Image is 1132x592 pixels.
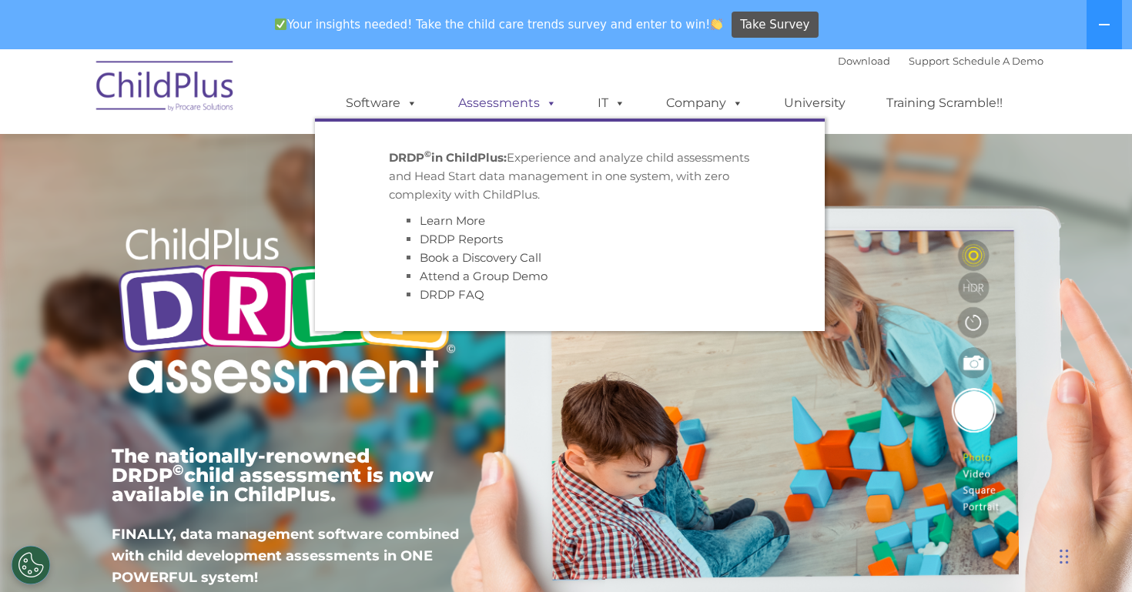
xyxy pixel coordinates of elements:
img: 👏 [711,18,722,30]
a: Learn More [420,213,485,228]
sup: © [172,461,184,479]
span: The nationally-renowned DRDP child assessment is now available in ChildPlus. [112,444,434,506]
p: Experience and analyze child assessments and Head Start data management in one system, with zero ... [389,149,751,204]
img: ChildPlus by Procare Solutions [89,50,243,127]
span: FINALLY, data management software combined with child development assessments in ONE POWERFUL sys... [112,526,459,586]
strong: DRDP in ChildPlus: [389,150,507,165]
a: Schedule A Demo [953,55,1043,67]
a: Attend a Group Demo [420,269,548,283]
a: Assessments [443,88,572,119]
sup: © [424,149,431,159]
a: Training Scramble!! [871,88,1018,119]
button: Cookies Settings [12,546,50,584]
a: DRDP FAQ [420,287,484,302]
a: Book a Discovery Call [420,250,541,265]
iframe: Chat Widget [1055,518,1132,592]
span: Take Survey [740,12,809,38]
a: Company [651,88,759,119]
a: University [769,88,861,119]
a: DRDP Reports [420,232,503,246]
font: | [838,55,1043,67]
a: Download [838,55,890,67]
a: Take Survey [732,12,819,38]
img: ✅ [275,18,286,30]
div: Drag [1060,533,1069,580]
a: IT [582,88,641,119]
span: Your insights needed! Take the child care trends survey and enter to win! [268,10,729,40]
img: Copyright - DRDP Logo Light [112,207,461,420]
a: Software [330,88,433,119]
a: Support [909,55,949,67]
